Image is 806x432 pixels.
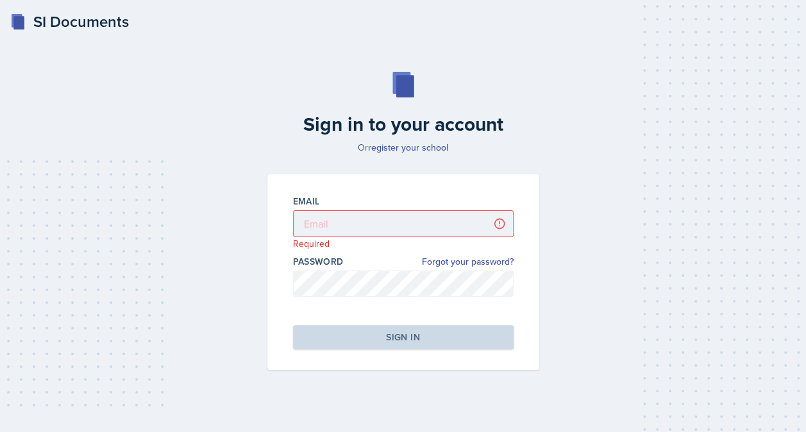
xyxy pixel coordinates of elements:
[293,195,320,208] label: Email
[293,255,344,268] label: Password
[422,255,514,269] a: Forgot your password?
[293,325,514,349] button: Sign in
[293,237,514,250] p: Required
[293,210,514,237] input: Email
[386,331,419,344] div: Sign in
[260,141,547,154] p: Or
[10,10,129,33] a: SI Documents
[260,113,547,136] h2: Sign in to your account
[368,141,448,154] a: register your school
